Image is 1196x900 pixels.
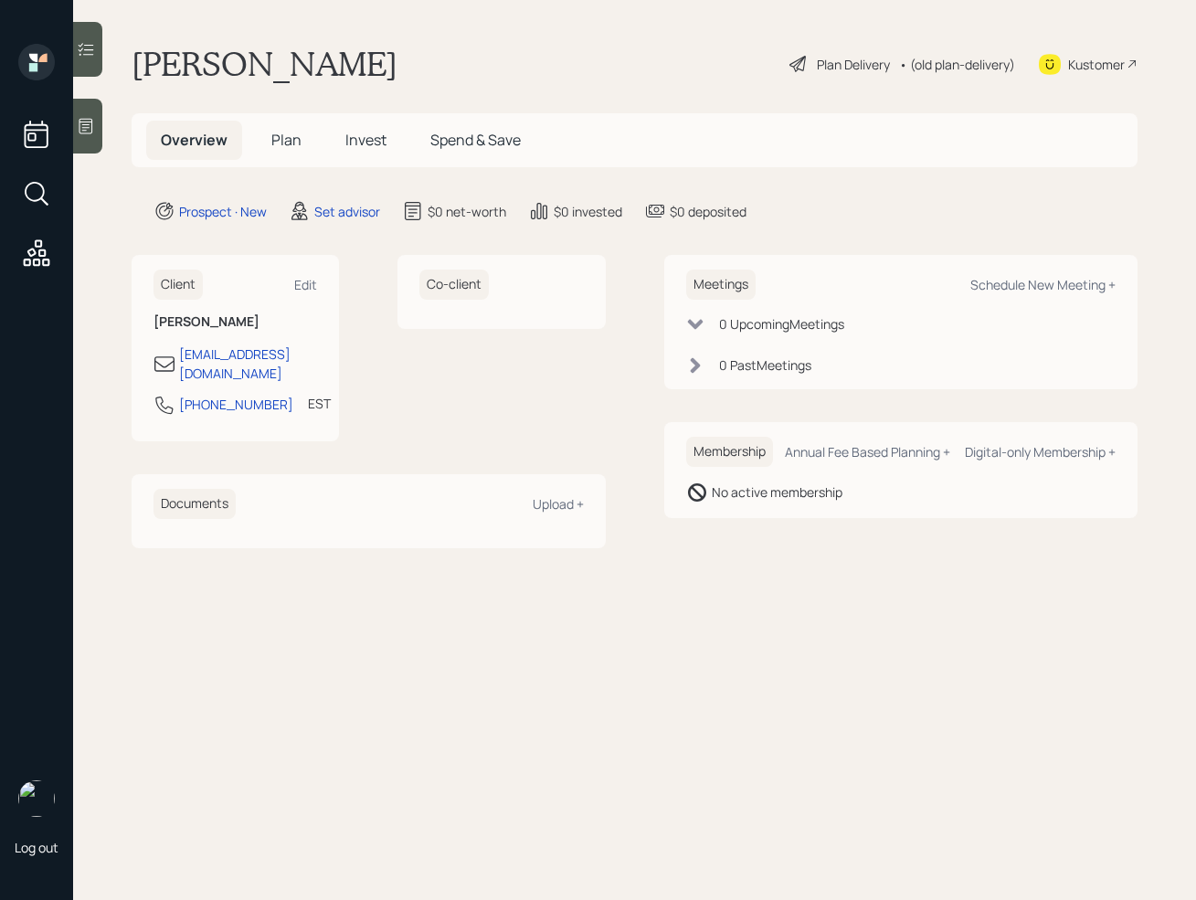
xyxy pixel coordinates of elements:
div: Annual Fee Based Planning + [785,443,950,461]
div: $0 invested [554,202,622,221]
div: Upload + [533,495,584,513]
div: Set advisor [314,202,380,221]
div: $0 net-worth [428,202,506,221]
h6: Membership [686,437,773,467]
img: retirable_logo.png [18,780,55,817]
div: [EMAIL_ADDRESS][DOMAIN_NAME] [179,344,317,383]
div: 0 Upcoming Meeting s [719,314,844,334]
div: Plan Delivery [817,55,890,74]
div: No active membership [712,482,842,502]
h6: Meetings [686,270,756,300]
div: • (old plan-delivery) [899,55,1015,74]
div: EST [308,394,331,413]
h6: Documents [153,489,236,519]
div: 0 Past Meeting s [719,355,811,375]
div: Digital-only Membership + [965,443,1116,461]
div: $0 deposited [670,202,746,221]
div: Edit [294,276,317,293]
span: Overview [161,130,228,150]
h1: [PERSON_NAME] [132,44,397,84]
span: Invest [345,130,386,150]
span: Plan [271,130,302,150]
div: Prospect · New [179,202,267,221]
div: Log out [15,839,58,856]
span: Spend & Save [430,130,521,150]
h6: Co-client [419,270,489,300]
h6: Client [153,270,203,300]
div: Kustomer [1068,55,1125,74]
h6: [PERSON_NAME] [153,314,317,330]
div: Schedule New Meeting + [970,276,1116,293]
div: [PHONE_NUMBER] [179,395,293,414]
